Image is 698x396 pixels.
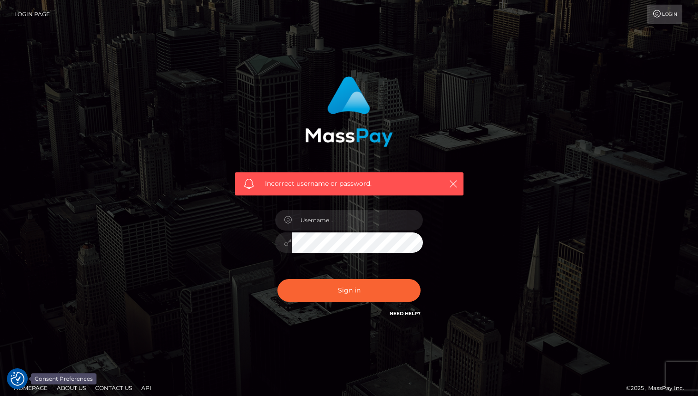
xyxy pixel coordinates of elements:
[10,381,51,395] a: Homepage
[11,372,24,386] button: Consent Preferences
[265,179,433,189] span: Incorrect username or password.
[292,210,423,231] input: Username...
[91,381,136,395] a: Contact Us
[390,311,421,317] a: Need Help?
[138,381,155,395] a: API
[626,383,691,393] div: © 2025 , MassPay Inc.
[53,381,90,395] a: About Us
[11,372,24,386] img: Revisit consent button
[14,5,50,24] a: Login Page
[647,5,682,24] a: Login
[305,76,393,147] img: MassPay Login
[277,279,421,302] button: Sign in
